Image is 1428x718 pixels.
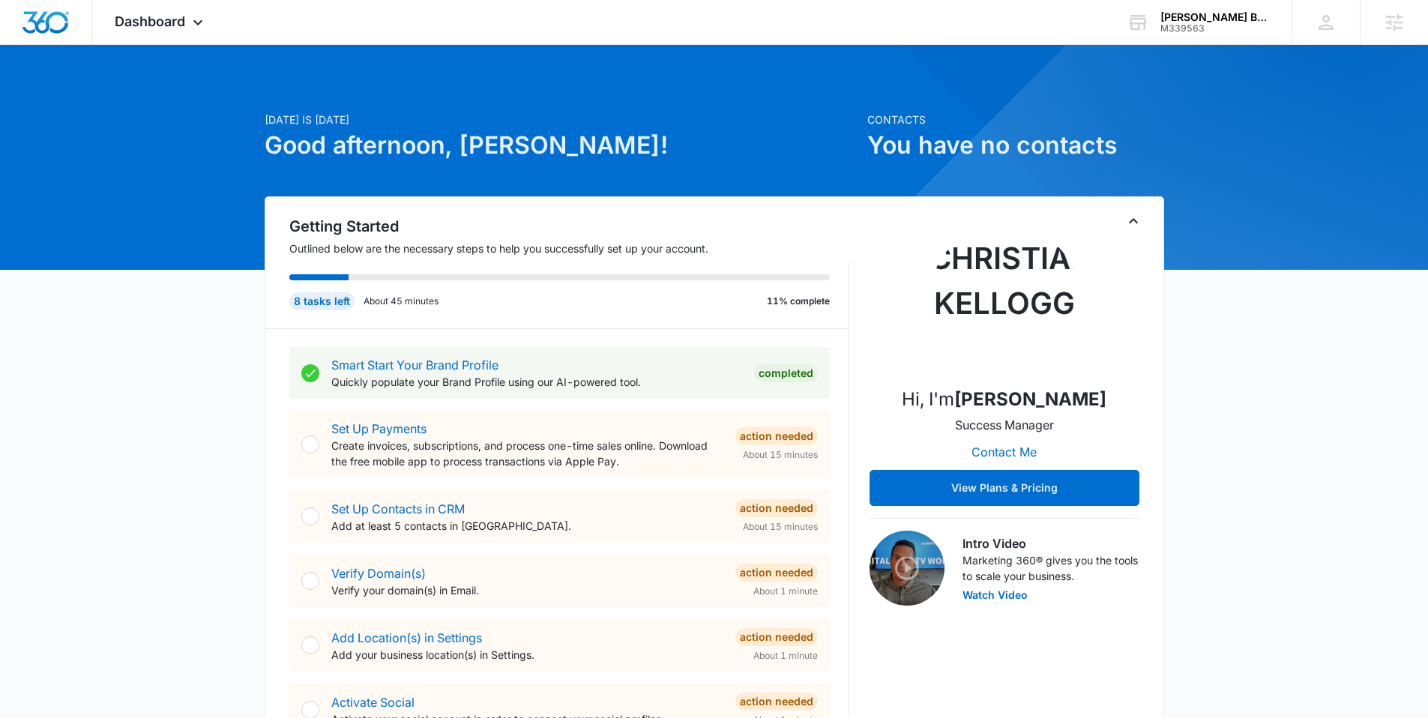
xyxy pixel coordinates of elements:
span: About 1 minute [753,649,818,663]
a: Verify Domain(s) [331,566,426,581]
p: Add at least 5 contacts in [GEOGRAPHIC_DATA]. [331,518,723,534]
a: Add Location(s) in Settings [331,630,482,645]
span: About 15 minutes [743,448,818,462]
h1: You have no contacts [867,127,1164,163]
div: Action Needed [735,499,818,517]
img: Intro Video [870,531,945,606]
span: About 1 minute [753,585,818,598]
p: Marketing 360® gives you the tools to scale your business. [962,552,1139,584]
button: Contact Me [956,434,1052,470]
h2: Getting Started [289,215,849,238]
div: Action Needed [735,427,818,445]
p: Quickly populate your Brand Profile using our AI-powered tool. [331,374,742,390]
a: Set Up Contacts in CRM [331,501,465,516]
h3: Intro Video [962,534,1139,552]
p: Hi, I'm [902,386,1106,413]
a: Set Up Payments [331,421,427,436]
img: Christian Kellogg [930,224,1079,374]
div: Action Needed [735,628,818,646]
strong: [PERSON_NAME] [954,388,1106,410]
p: Verify your domain(s) in Email. [331,582,723,598]
div: Action Needed [735,693,818,711]
p: [DATE] is [DATE] [265,112,858,127]
button: Toggle Collapse [1124,212,1142,230]
button: View Plans & Pricing [870,470,1139,506]
p: About 45 minutes [364,295,439,308]
div: account id [1160,23,1270,34]
div: account name [1160,11,1270,23]
a: Smart Start Your Brand Profile [331,358,498,372]
div: 8 tasks left [289,292,355,310]
h1: Good afternoon, [PERSON_NAME]! [265,127,858,163]
p: 11% complete [767,295,830,308]
div: Action Needed [735,564,818,582]
p: Outlined below are the necessary steps to help you successfully set up your account. [289,241,849,256]
p: Create invoices, subscriptions, and process one-time sales online. Download the free mobile app t... [331,438,723,469]
button: Watch Video [962,590,1028,600]
div: Completed [754,364,818,382]
p: Success Manager [955,416,1054,434]
span: Dashboard [115,13,185,29]
a: Activate Social [331,695,415,710]
p: Contacts [867,112,1164,127]
p: Add your business location(s) in Settings. [331,647,723,663]
span: About 15 minutes [743,520,818,534]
